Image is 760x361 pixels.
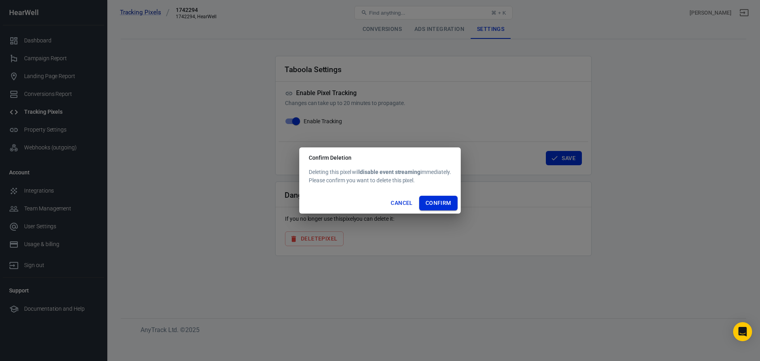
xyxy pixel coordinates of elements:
[419,196,458,210] button: Confirm
[733,322,752,341] div: Open Intercom Messenger
[360,169,420,175] strong: disable event streaming
[299,147,460,168] h2: Confirm Deletion
[388,196,416,210] button: Cancel
[309,168,451,185] div: Deleting this pixel will immediately. Please confirm you want to delete this pixel.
